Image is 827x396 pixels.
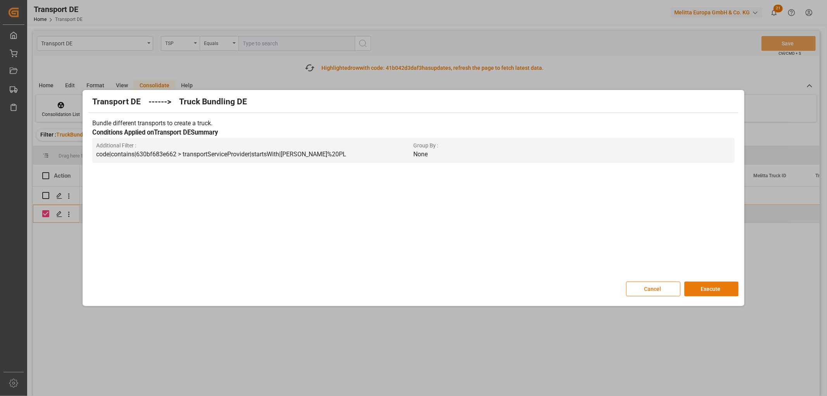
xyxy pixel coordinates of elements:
[684,282,739,296] button: Execute
[148,96,171,108] h2: ------>
[179,96,247,108] h2: Truck Bundling DE
[413,142,730,150] span: Group By :
[92,96,141,108] h2: Transport DE
[92,119,734,128] p: Bundle different transports to create a truck.
[92,128,734,138] h3: Conditions Applied on Transport DE Summary
[96,150,413,159] p: code|contains|630bf683e662 > transportServiceProvider|startsWith|[PERSON_NAME]%20PL
[413,150,730,159] p: None
[96,142,413,150] span: Additional Filter :
[626,282,680,296] button: Cancel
